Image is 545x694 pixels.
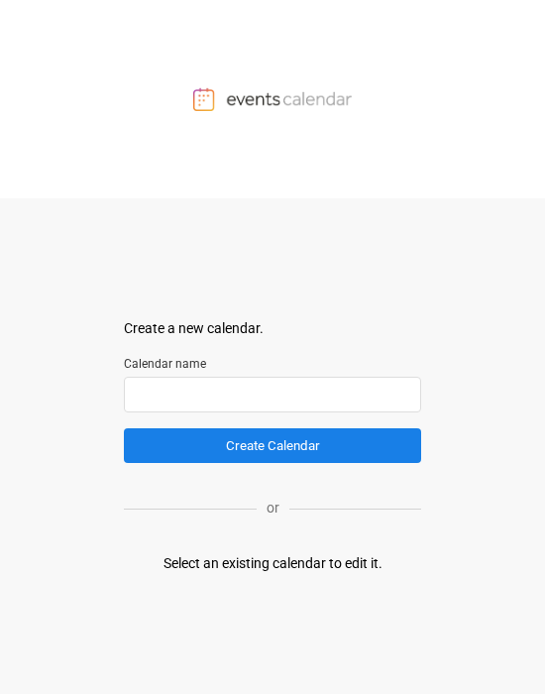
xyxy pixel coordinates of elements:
img: Events Calendar [193,87,352,111]
button: Create Calendar [124,428,421,463]
div: Select an existing calendar to edit it. [163,553,382,574]
p: or [257,498,289,519]
label: Calendar name [124,355,421,373]
div: Create a new calendar. [124,318,421,339]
